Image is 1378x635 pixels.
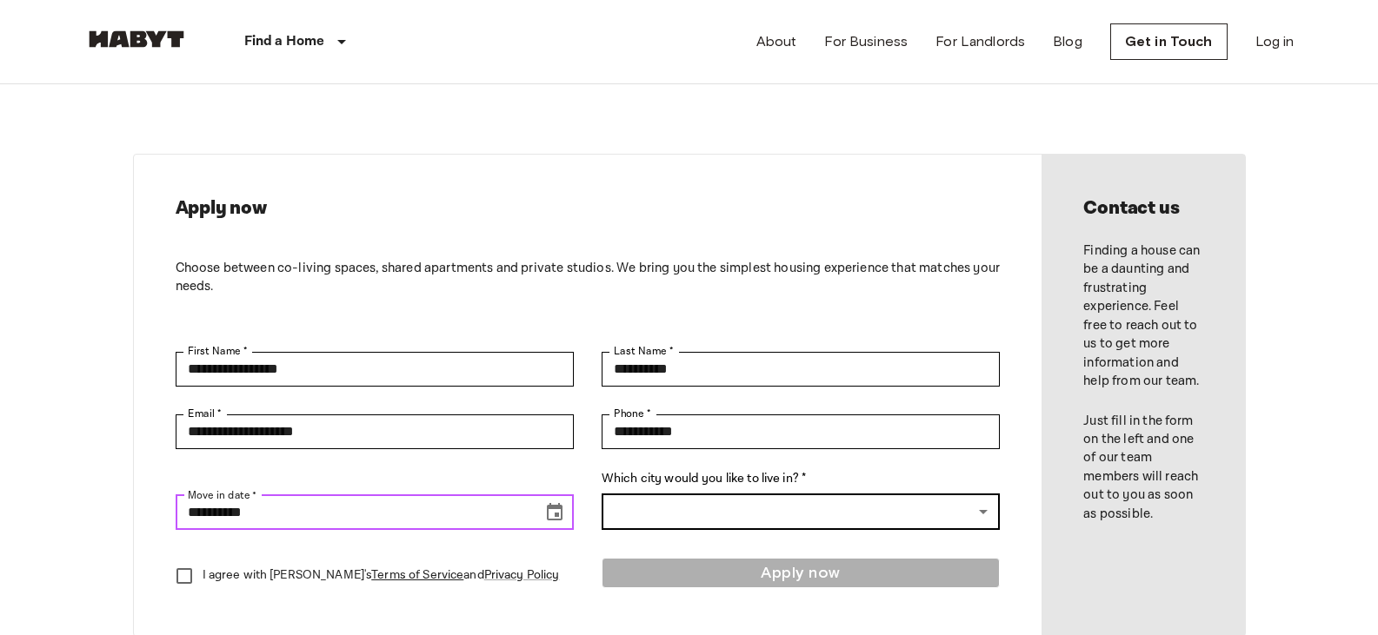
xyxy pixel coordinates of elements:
[537,495,572,530] button: Choose date, selected date is Oct 16, 2025
[203,566,560,585] p: I agree with [PERSON_NAME]'s and
[188,407,222,421] label: Email *
[824,31,908,52] a: For Business
[176,196,1001,221] h2: Apply now
[1110,23,1228,60] a: Get in Touch
[244,31,325,52] p: Find a Home
[614,407,651,421] label: Phone *
[602,470,1000,488] label: Which city would you like to live in? *
[176,259,1001,296] p: Choose between co-living spaces, shared apartments and private studios. We bring you the simplest...
[188,344,248,359] label: First Name *
[188,487,257,503] label: Move in date
[1083,241,1202,391] p: Finding a house can be a daunting and frustrating experience. Feel free to reach out to us to get...
[1083,196,1202,221] h2: Contact us
[614,344,674,359] label: Last Name *
[484,567,560,583] a: Privacy Policy
[84,30,189,48] img: Habyt
[1255,31,1295,52] a: Log in
[371,567,463,583] a: Terms of Service
[756,31,797,52] a: About
[935,31,1025,52] a: For Landlords
[1053,31,1082,52] a: Blog
[1083,412,1202,524] p: Just fill in the form on the left and one of our team members will reach out to you as soon as po...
